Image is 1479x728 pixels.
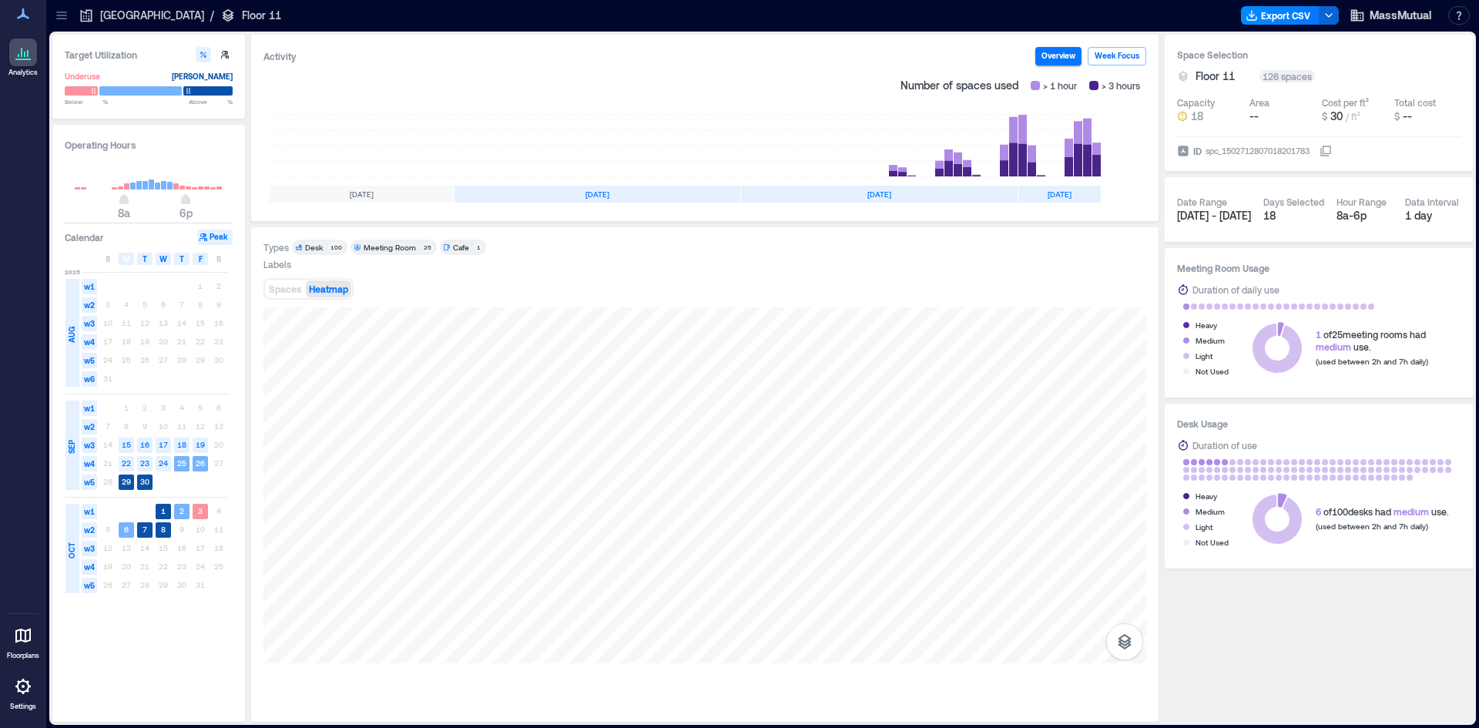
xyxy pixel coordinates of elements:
[118,206,130,220] span: 8a
[82,334,97,350] span: w4
[122,440,131,449] text: 15
[82,401,97,416] span: w1
[1035,47,1082,65] button: Overview
[1192,438,1257,453] div: Duration of use
[421,243,434,252] div: 25
[1196,519,1212,535] div: Light
[1249,109,1259,122] span: --
[197,230,233,245] button: Peak
[65,327,78,343] span: AUG
[453,242,469,253] div: Cafe
[263,49,297,64] div: Activity
[124,525,129,534] text: 6
[196,458,205,468] text: 26
[1196,333,1225,348] div: Medium
[1322,109,1388,124] button: $ 30 / ft²
[143,525,147,534] text: 7
[199,253,203,265] span: F
[454,186,740,203] div: [DATE]
[263,241,289,253] div: Types
[5,668,42,716] a: Settings
[143,253,147,265] span: T
[82,559,97,575] span: w4
[65,97,108,106] span: Below %
[82,279,97,294] span: w1
[305,242,323,253] div: Desk
[1336,208,1393,223] div: 8a - 6p
[741,186,1018,203] div: [DATE]
[1346,111,1360,122] span: / ft²
[65,230,104,245] h3: Calendar
[8,68,38,77] p: Analytics
[100,8,204,23] p: [GEOGRAPHIC_DATA]
[1370,8,1431,23] span: MassMutual
[196,440,205,449] text: 19
[82,541,97,556] span: w3
[161,506,166,515] text: 1
[82,522,97,538] span: w2
[198,506,203,515] text: 3
[1177,109,1243,124] button: 18
[140,440,149,449] text: 16
[7,651,39,660] p: Floorplans
[1330,109,1343,122] span: 30
[1196,364,1229,379] div: Not Used
[1193,143,1202,159] span: ID
[82,353,97,368] span: w5
[1177,260,1461,276] h3: Meeting Room Usage
[1316,341,1351,352] span: medium
[1316,506,1321,517] span: 6
[1316,505,1449,518] div: of 100 desks had use.
[364,242,416,253] div: Meeting Room
[1043,78,1077,93] span: > 1 hour
[82,456,97,471] span: w4
[179,253,184,265] span: T
[1405,196,1459,208] div: Data Interval
[1204,143,1311,159] div: spc_1502712807018201783
[1196,535,1229,550] div: Not Used
[82,316,97,331] span: w3
[179,506,184,515] text: 2
[65,47,233,62] h3: Target Utilization
[1196,504,1225,519] div: Medium
[10,702,36,711] p: Settings
[1196,317,1217,333] div: Heavy
[1259,70,1315,82] div: 126 spaces
[1192,282,1279,297] div: Duration of daily use
[1196,348,1212,364] div: Light
[172,69,233,84] div: [PERSON_NAME]
[123,253,130,265] span: M
[1320,145,1332,157] button: IDspc_1502712807018201783
[210,8,214,23] p: /
[1322,96,1369,109] div: Cost per ft²
[177,458,186,468] text: 25
[474,243,483,252] div: 1
[179,206,193,220] span: 6p
[242,8,281,23] p: Floor 11
[1177,209,1251,222] span: [DATE] - [DATE]
[1177,196,1227,208] div: Date Range
[159,458,168,468] text: 24
[266,280,304,297] button: Spaces
[1394,96,1436,109] div: Total cost
[309,283,348,294] span: Heatmap
[177,440,186,449] text: 18
[270,186,454,203] div: [DATE]
[82,438,97,453] span: w3
[189,97,233,106] span: Above %
[1191,109,1203,124] span: 18
[1394,111,1400,122] span: $
[1177,96,1215,109] div: Capacity
[894,72,1146,99] div: Number of spaces used
[1241,6,1320,25] button: Export CSV
[1403,109,1412,122] span: --
[140,477,149,486] text: 30
[1018,186,1101,203] div: [DATE]
[1196,69,1235,84] span: Floor 11
[263,258,291,270] div: Labels
[1196,488,1217,504] div: Heavy
[306,280,351,297] button: Heatmap
[106,253,110,265] span: S
[82,475,97,490] span: w5
[4,34,42,82] a: Analytics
